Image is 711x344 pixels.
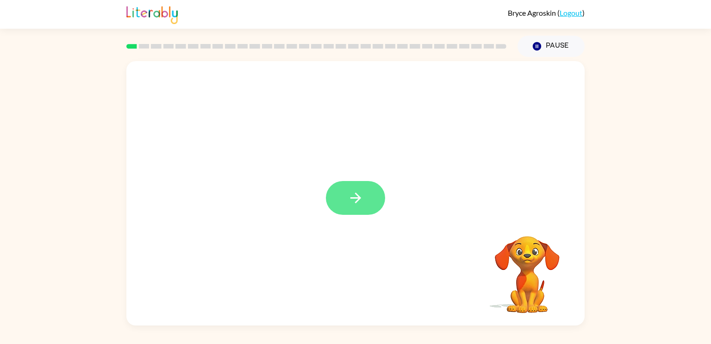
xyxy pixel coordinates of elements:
[508,8,585,17] div: ( )
[560,8,582,17] a: Logout
[481,222,574,314] video: Your browser must support playing .mp4 files to use Literably. Please try using another browser.
[518,36,585,57] button: Pause
[508,8,557,17] span: Bryce Agroskin
[126,4,178,24] img: Literably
